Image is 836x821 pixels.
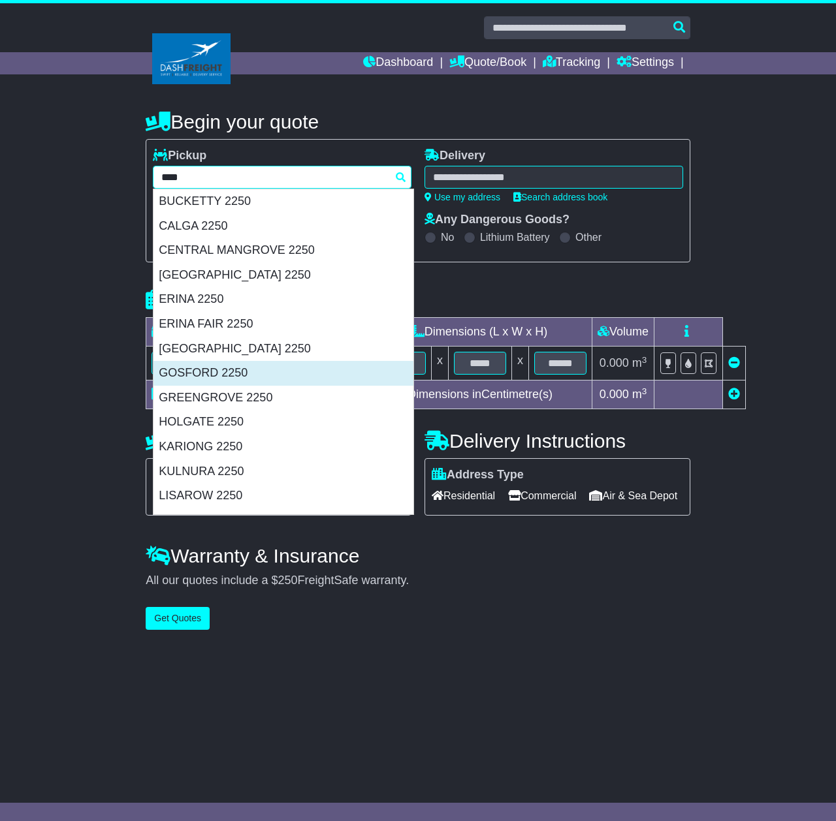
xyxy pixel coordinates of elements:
div: KULNURA 2250 [153,459,413,484]
label: Delivery [425,149,485,163]
label: Other [575,231,602,243]
div: GREENGROVE 2250 [153,386,413,410]
a: Tracking [543,52,600,74]
h4: Package details | [146,289,310,311]
td: Total [146,380,255,409]
div: LISAROW 2250 [153,484,413,508]
span: m [632,356,647,369]
h4: Begin your quote [146,111,690,132]
a: Remove this item [728,356,740,369]
label: Pickup [153,149,206,163]
span: Air & Sea Depot [589,486,677,506]
td: Dimensions (L x W x H) [368,318,592,347]
label: Any Dangerous Goods? [425,213,570,227]
a: Add new item [728,388,740,401]
h4: Warranty & Insurance [146,545,690,566]
div: HOLGATE 2250 [153,410,413,435]
div: CALGA 2250 [153,214,413,239]
sup: 3 [642,386,647,396]
a: Settings [617,52,674,74]
div: KARIONG 2250 [153,435,413,459]
label: No [441,231,454,243]
div: ERINA FAIR 2250 [153,312,413,337]
sup: 3 [642,355,647,365]
h4: Pickup Instructions [146,430,411,452]
div: ERINA 2250 [153,287,413,312]
span: 0.000 [600,388,629,401]
span: m [632,388,647,401]
span: Residential [432,486,495,506]
a: Use my address [425,192,500,202]
div: CENTRAL MANGROVE 2250 [153,238,413,263]
td: x [432,347,449,380]
a: Search address book [513,192,607,202]
span: Commercial [508,486,576,506]
span: 0.000 [600,356,629,369]
a: Quote/Book [449,52,526,74]
div: BUCKETTY 2250 [153,189,413,214]
td: Dimensions in Centimetre(s) [368,380,592,409]
div: [GEOGRAPHIC_DATA] 2250 [153,263,413,288]
div: [GEOGRAPHIC_DATA] 2250 [153,337,413,362]
td: Type [146,318,255,347]
td: x [512,347,529,380]
span: 250 [278,574,297,587]
button: Get Quotes [146,607,210,630]
div: LOWER MANGROVE 2250 [153,508,413,533]
typeahead: Please provide city [153,166,411,189]
td: Volume [592,318,654,347]
div: GOSFORD 2250 [153,361,413,386]
label: Address Type [432,468,524,482]
h4: Delivery Instructions [425,430,690,452]
div: All our quotes include a $ FreightSafe warranty. [146,574,690,588]
a: Dashboard [363,52,433,74]
label: Lithium Battery [480,231,550,243]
